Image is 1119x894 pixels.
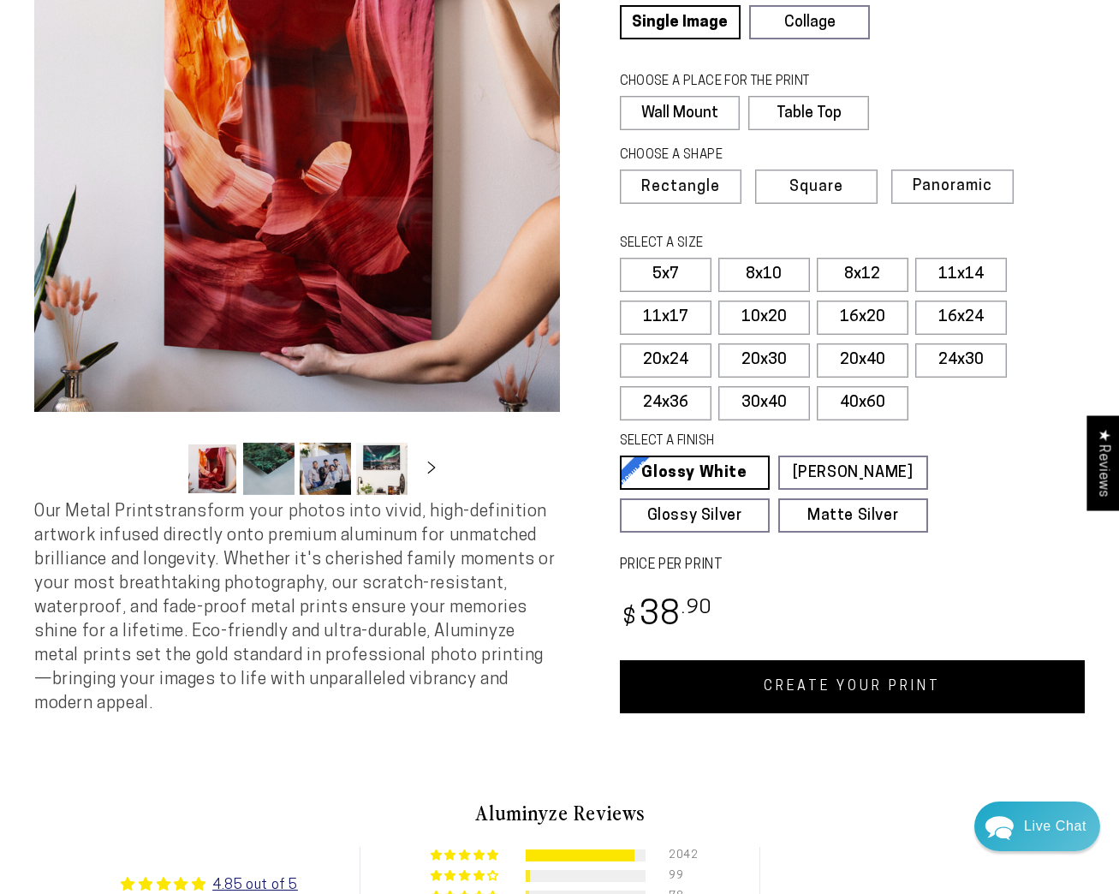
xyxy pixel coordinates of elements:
[243,443,295,495] button: Load image 2 in gallery view
[620,96,741,130] label: Wall Mount
[620,556,1086,575] label: PRICE PER PRINT
[682,599,712,618] sup: .90
[34,504,556,712] span: Our Metal Prints transform your photos into vivid, high-definition artwork infused directly onto ...
[431,870,502,883] div: 4% (99) reviews with 4 star rating
[1086,415,1119,510] div: Click to open Judge.me floating reviews tab
[620,498,770,533] a: Glossy Silver
[300,443,351,495] button: Load image 3 in gallery view
[915,258,1007,292] label: 11x14
[789,180,843,195] span: Square
[620,258,711,292] label: 5x7
[622,607,637,630] span: $
[620,235,892,253] legend: SELECT A SIZE
[718,258,810,292] label: 8x10
[413,450,450,487] button: Slide right
[620,5,741,39] a: Single Image
[718,386,810,420] label: 30x40
[620,660,1086,713] a: CREATE YOUR PRINT
[749,5,870,39] a: Collage
[778,498,928,533] a: Matte Silver
[748,96,869,130] label: Table Top
[915,343,1007,378] label: 24x30
[817,386,908,420] label: 40x60
[620,146,856,165] legend: CHOOSE A SHAPE
[913,178,992,194] span: Panoramic
[187,443,238,495] button: Load image 1 in gallery view
[620,599,713,633] bdi: 38
[641,180,720,195] span: Rectangle
[144,450,182,487] button: Slide left
[669,870,689,882] div: 99
[718,343,810,378] label: 20x30
[620,73,854,92] legend: CHOOSE A PLACE FOR THE PRINT
[620,386,711,420] label: 24x36
[974,802,1100,851] div: Chat widget toggle
[718,301,810,335] label: 10x20
[431,849,502,862] div: 91% (2042) reviews with 5 star rating
[915,301,1007,335] label: 16x24
[817,301,908,335] label: 16x20
[620,343,711,378] label: 20x24
[356,443,408,495] button: Load image 4 in gallery view
[620,301,711,335] label: 11x17
[669,849,689,861] div: 2042
[1024,802,1086,851] div: Contact Us Directly
[620,432,892,451] legend: SELECT A FINISH
[817,258,908,292] label: 8x12
[778,456,928,490] a: [PERSON_NAME]
[817,343,908,378] label: 20x40
[60,798,1060,827] h2: Aluminyze Reviews
[620,456,770,490] a: Glossy White
[212,879,298,892] a: 4.85 out of 5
